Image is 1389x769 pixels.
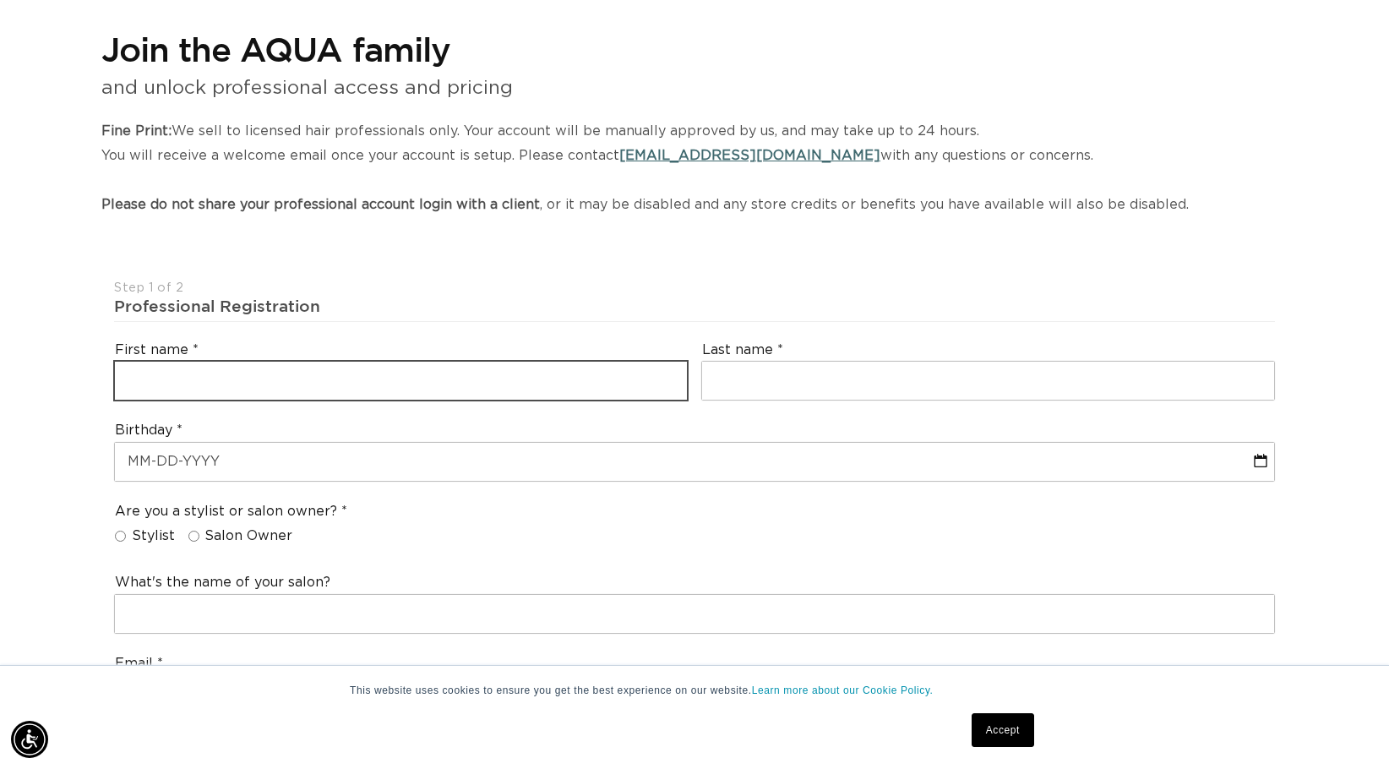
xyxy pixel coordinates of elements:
[619,149,880,162] a: [EMAIL_ADDRESS][DOMAIN_NAME]
[101,71,1288,106] p: and unlock professional access and pricing
[752,684,934,696] a: Learn more about our Cookie Policy.
[702,341,783,359] label: Last name
[115,655,163,673] label: Email
[1164,586,1389,769] iframe: Chat Widget
[101,27,1288,71] h1: Join the AQUA family
[115,574,330,592] label: What's the name of your salon?
[11,721,48,758] div: Accessibility Menu
[114,281,1275,297] div: Step 1 of 2
[101,124,172,138] strong: Fine Print:
[101,119,1288,216] p: We sell to licensed hair professionals only. Your account will be manually approved by us, and ma...
[101,198,540,211] strong: Please do not share your professional account login with a client
[204,527,292,545] span: Salon Owner
[115,503,347,521] legend: Are you a stylist or salon owner?
[972,713,1034,747] a: Accept
[115,443,1274,481] input: MM-DD-YYYY
[114,296,1275,317] div: Professional Registration
[115,341,199,359] label: First name
[132,527,175,545] span: Stylist
[350,683,1039,698] p: This website uses cookies to ensure you get the best experience on our website.
[115,422,182,439] label: Birthday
